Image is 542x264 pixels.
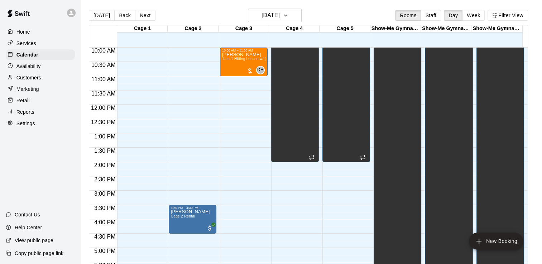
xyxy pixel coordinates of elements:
p: Services [16,40,36,47]
span: Recurring event [360,155,366,160]
p: View public page [15,237,53,244]
span: 11:30 AM [90,91,117,97]
button: Back [114,10,135,21]
a: Customers [6,72,75,83]
span: Cage 2 Rental [171,214,195,218]
span: 1:30 PM [92,148,117,154]
div: Cage 4 [269,25,320,32]
p: Calendar [16,51,38,58]
a: Retail [6,95,75,106]
div: Show-Me Gymnastics Cage 1 [370,25,421,32]
button: Filter View [488,10,528,21]
div: 10:00 AM – 11:00 AM [222,49,265,52]
span: 3:30 PM [92,205,117,211]
button: Staff [421,10,441,21]
p: Help Center [15,224,42,231]
span: 2:30 PM [92,176,117,182]
p: Settings [16,120,35,127]
button: Week [462,10,485,21]
div: Show-Me Gymnastics Cage 3 [471,25,522,32]
p: Reports [16,108,34,116]
span: Recurring event [309,155,315,160]
div: Cage 2 [168,25,218,32]
span: 2:00 PM [92,162,117,168]
a: Availability [6,61,75,72]
button: add [469,233,523,250]
p: Retail [16,97,30,104]
div: 10:00 AM – 11:00 AM: 1-on-1 Hitting Lesson w/ Danny Hill [220,48,268,76]
span: 1:00 PM [92,133,117,140]
div: Danny Hill [256,66,265,74]
span: 1-on-1 Hitting Lesson w/ [PERSON_NAME] [222,57,296,61]
p: Contact Us [15,211,40,218]
div: 3:30 PM – 4:30 PM [171,206,214,210]
span: 10:00 AM [90,48,117,54]
button: Next [135,10,155,21]
span: 4:30 PM [92,234,117,240]
p: Marketing [16,85,39,93]
div: 3:30 PM – 4:30 PM: Robert Zara [169,205,216,234]
span: All customers have paid [206,225,214,232]
a: Home [6,26,75,37]
button: Rooms [395,10,421,21]
div: Cage 5 [320,25,370,32]
div: Show-Me Gymnastics Cage 2 [421,25,471,32]
button: Day [444,10,462,21]
span: 10:30 AM [90,62,117,68]
button: [DATE] [89,10,115,21]
div: 8:30 AM – 2:00 PM: Unavailable [271,5,319,162]
span: 12:30 PM [89,119,117,125]
span: DH [257,67,264,74]
div: Cage 3 [219,25,269,32]
a: Settings [6,118,75,129]
a: Marketing [6,84,75,94]
span: 11:00 AM [90,76,117,82]
a: Services [6,38,75,49]
p: Availability [16,63,41,70]
div: Cage 1 [117,25,168,32]
a: Calendar [6,49,75,60]
span: 5:00 PM [92,248,117,254]
span: 4:00 PM [92,219,117,225]
span: 3:00 PM [92,191,117,197]
a: Reports [6,107,75,117]
button: [DATE] [248,9,302,22]
div: 8:30 AM – 2:00 PM: Unavailable [322,5,370,162]
p: Home [16,28,30,35]
span: 12:00 PM [89,105,117,111]
p: Customers [16,74,41,81]
h6: [DATE] [262,10,280,20]
p: Copy public page link [15,250,63,257]
span: Danny Hill [259,66,265,74]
